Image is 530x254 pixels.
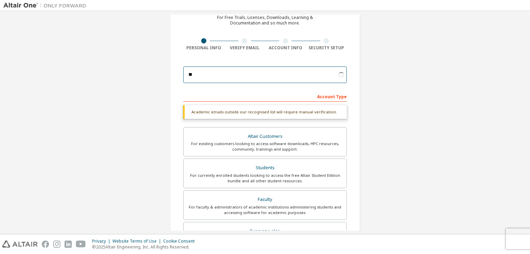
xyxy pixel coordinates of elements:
[65,241,72,248] img: linkedin.svg
[217,15,313,26] div: For Free Trials, Licenses, Downloads, Learning & Documentation and so much more.
[92,244,199,250] p: © 2025 Altair Engineering, Inc. All Rights Reserved.
[163,238,199,244] div: Cookie Consent
[265,45,306,51] div: Account Info
[188,132,342,141] div: Altair Customers
[112,238,163,244] div: Website Terms of Use
[53,241,60,248] img: instagram.svg
[92,238,112,244] div: Privacy
[188,173,342,184] div: For currently enrolled students looking to access the free Altair Student Edition bundle and all ...
[188,195,342,204] div: Faculty
[3,2,90,9] img: Altair One
[183,105,347,119] div: Academic emails outside our recognised list will require manual verification.
[188,226,342,236] div: Everyone else
[188,141,342,152] div: For existing customers looking to access software downloads, HPC resources, community, trainings ...
[306,45,347,51] div: Security Setup
[224,45,265,51] div: Verify Email
[183,91,347,102] div: Account Type
[188,204,342,215] div: For faculty & administrators of academic institutions administering students and accessing softwa...
[42,241,49,248] img: facebook.svg
[2,241,38,248] img: altair_logo.svg
[183,45,224,51] div: Personal Info
[76,241,86,248] img: youtube.svg
[188,163,342,173] div: Students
